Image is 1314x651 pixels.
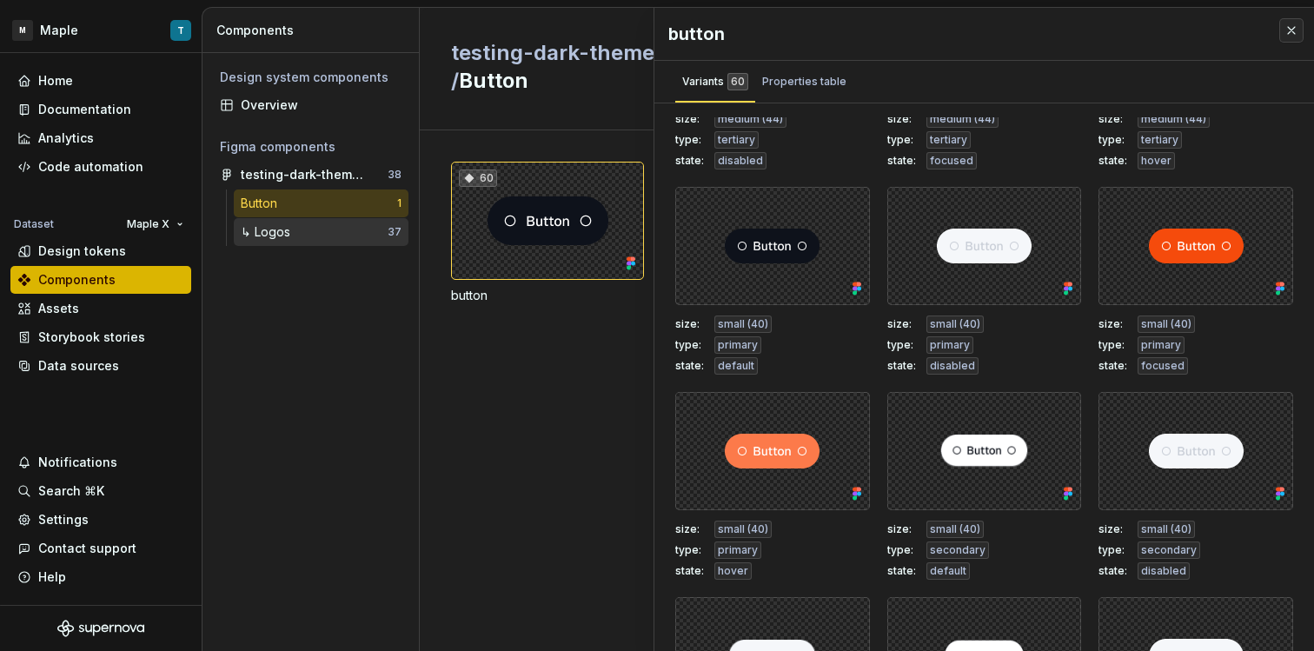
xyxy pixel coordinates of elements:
span: size: [675,522,704,536]
div: Figma components [220,138,401,156]
a: testing-dark-theme (supernova)38 [213,161,408,189]
span: hover [1141,154,1171,168]
a: Data sources [10,352,191,380]
span: size: [887,522,916,536]
span: state: [1098,564,1127,578]
div: Documentation [38,101,131,118]
div: 37 [388,225,401,239]
div: Code automation [38,158,143,176]
div: Overview [241,96,401,114]
a: Home [10,67,191,95]
span: small (40) [1141,522,1191,536]
span: small (40) [718,522,768,536]
a: Code automation [10,153,191,181]
div: Settings [38,511,89,528]
button: MMapleT [3,11,198,49]
span: secondary [1141,543,1197,557]
div: Search ⌘K [38,482,104,500]
div: button [451,287,644,304]
span: tertiary [930,133,967,147]
a: Documentation [10,96,191,123]
span: small (40) [1141,317,1191,331]
div: Home [38,72,73,90]
span: type: [887,133,916,147]
div: Maple [40,22,78,39]
span: size: [1098,112,1127,126]
button: Contact support [10,535,191,562]
div: Analytics [38,130,94,147]
span: state: [1098,154,1127,168]
span: type: [1098,133,1127,147]
span: disabled [930,359,975,373]
span: focused [930,154,973,168]
span: testing-dark-theme (supernova) / [451,40,785,93]
div: Notifications [38,454,117,471]
div: 1 [397,196,401,210]
a: Components [10,266,191,294]
a: Settings [10,506,191,534]
h2: Button [451,39,796,95]
div: Properties table [762,73,846,90]
span: tertiary [1141,133,1178,147]
div: 38 [388,168,401,182]
div: Components [38,271,116,289]
span: hover [718,564,748,578]
span: size: [887,317,916,331]
div: 60 [727,73,748,90]
div: Contact support [38,540,136,557]
a: Supernova Logo [57,620,144,637]
button: Search ⌘K [10,477,191,505]
div: T [177,23,184,37]
div: Button [241,195,284,212]
span: state: [675,359,704,373]
div: 60 [459,169,497,187]
span: state: [887,564,916,578]
span: default [718,359,754,373]
div: 60button [451,162,644,304]
span: type: [675,133,704,147]
span: focused [1141,359,1185,373]
a: Overview [213,91,408,119]
div: Storybook stories [38,329,145,346]
span: size: [887,112,916,126]
button: Help [10,563,191,591]
span: state: [887,359,916,373]
span: type: [887,338,916,352]
span: size: [675,317,704,331]
span: primary [718,338,758,352]
button: Maple X [119,212,191,236]
div: Variants [682,73,748,90]
span: type: [1098,543,1127,557]
div: M [12,20,33,41]
span: primary [1141,338,1181,352]
div: ↳ Logos [241,223,297,241]
span: state: [675,564,704,578]
a: Design tokens [10,237,191,265]
span: size: [675,112,704,126]
span: disabled [718,154,763,168]
a: Analytics [10,124,191,152]
div: Assets [38,300,79,317]
span: state: [1098,359,1127,373]
span: small (40) [718,317,768,331]
a: ↳ Logos37 [234,218,408,246]
div: Design system components [220,69,401,86]
div: Components [216,22,412,39]
span: primary [930,338,970,352]
div: button [668,22,1262,46]
a: Assets [10,295,191,322]
span: size: [1098,317,1127,331]
span: state: [675,154,704,168]
a: Storybook stories [10,323,191,351]
span: tertiary [718,133,755,147]
div: Design tokens [38,242,126,260]
div: Dataset [14,217,54,231]
span: primary [718,543,758,557]
span: Maple X [127,217,169,231]
div: Help [38,568,66,586]
span: default [930,564,966,578]
div: testing-dark-theme (supernova) [241,166,370,183]
span: small (40) [930,522,980,536]
div: Data sources [38,357,119,375]
a: Button1 [234,189,408,217]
